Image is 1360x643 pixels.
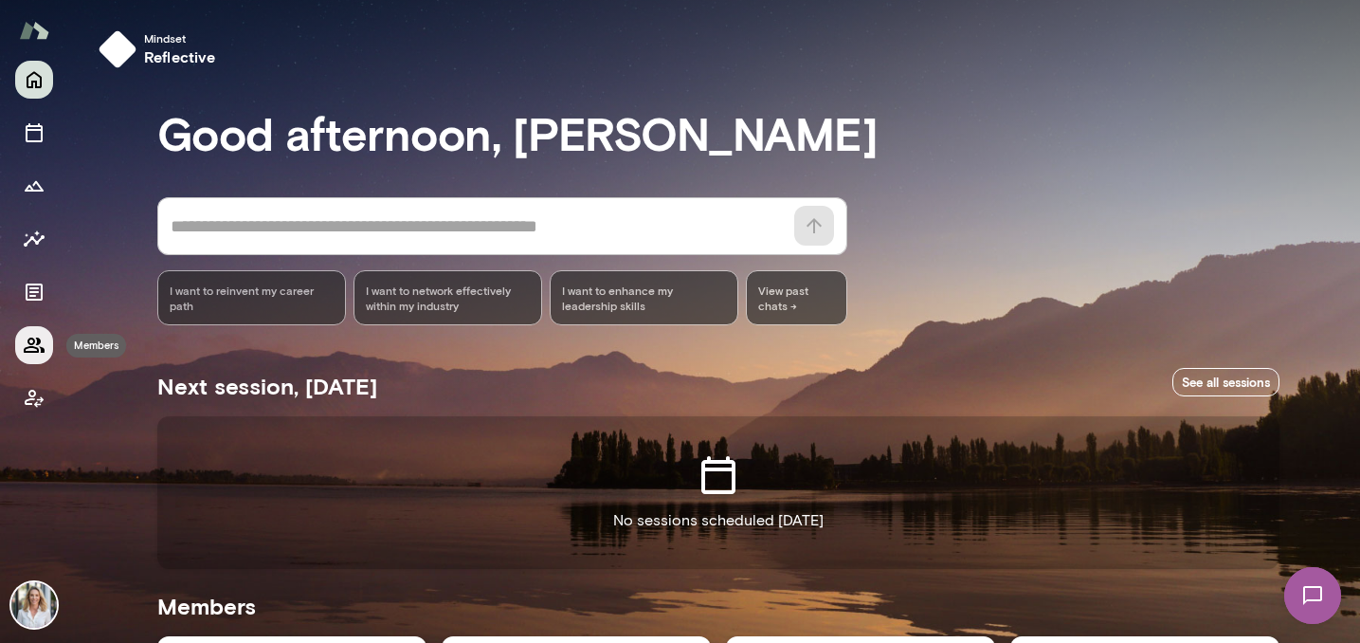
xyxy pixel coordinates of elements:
[144,30,216,46] span: Mindset
[157,270,346,325] div: I want to reinvent my career path
[15,220,53,258] button: Insights
[354,270,542,325] div: I want to network effectively within my industry
[15,273,53,311] button: Documents
[15,61,53,99] button: Home
[157,591,1279,621] h5: Members
[15,114,53,152] button: Sessions
[746,270,847,325] span: View past chats ->
[66,334,126,358] div: Members
[15,379,53,417] button: Client app
[11,582,57,628] img: Jennifer Palazzo
[157,106,1279,159] h3: Good afternoon, [PERSON_NAME]
[170,283,334,313] span: I want to reinvent my career path
[99,30,136,68] img: mindset
[550,270,738,325] div: I want to enhance my leadership skills
[157,371,377,401] h5: Next session, [DATE]
[15,167,53,205] button: Growth Plan
[613,509,824,532] p: No sessions scheduled [DATE]
[19,12,49,48] img: Mento
[1172,368,1279,397] a: See all sessions
[366,283,530,313] span: I want to network effectively within my industry
[144,46,216,68] h6: reflective
[91,23,231,76] button: Mindsetreflective
[562,283,726,313] span: I want to enhance my leadership skills
[15,326,53,364] button: Members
